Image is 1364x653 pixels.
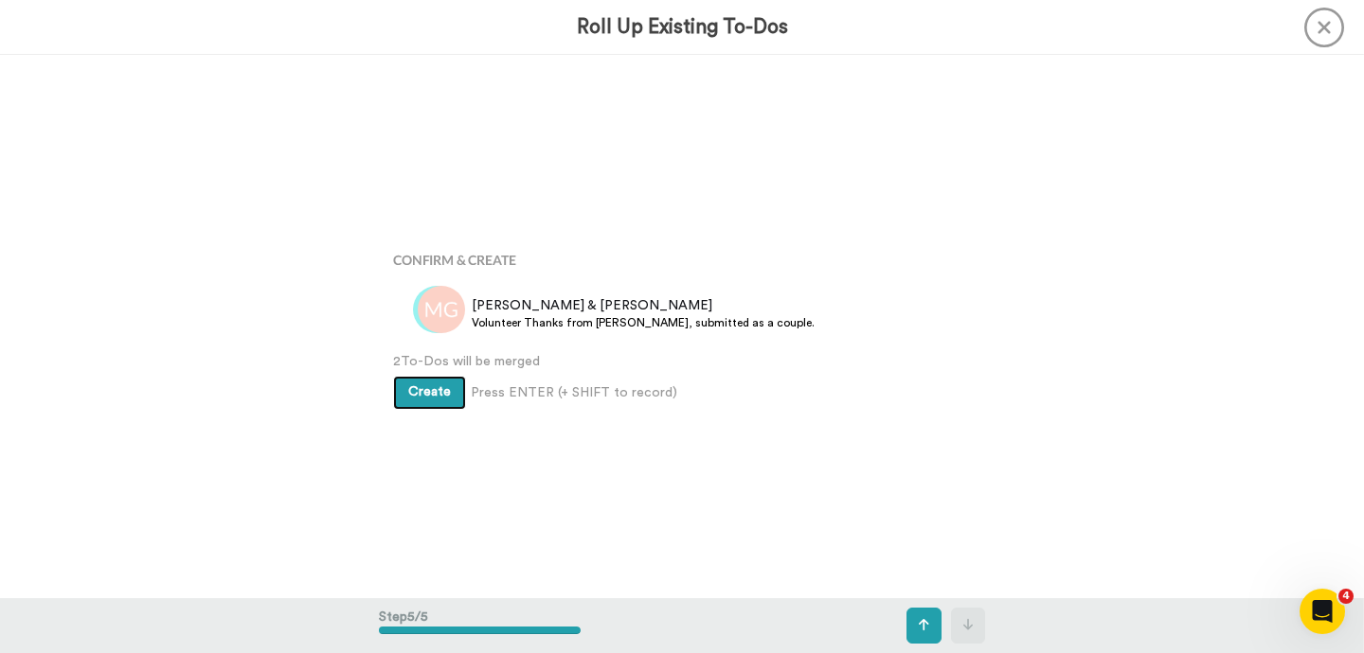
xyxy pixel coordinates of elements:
[408,385,451,398] span: Create
[472,315,815,330] span: Volunteer Thanks from [PERSON_NAME], submitted as a couple.
[413,286,460,333] img: %20g.png
[1300,589,1345,634] iframe: Intercom live chat
[471,383,677,402] span: Press ENTER (+ SHIFT to record)
[472,296,815,315] span: [PERSON_NAME] & [PERSON_NAME]
[418,286,465,333] img: mg.png
[577,16,788,38] h3: Roll Up Existing To-Dos
[393,376,466,410] button: Create
[1338,589,1354,604] span: 4
[393,253,971,267] h4: Confirm & Create
[393,352,971,371] span: 2 To-Dos will be merged
[379,598,581,653] div: Step 5 / 5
